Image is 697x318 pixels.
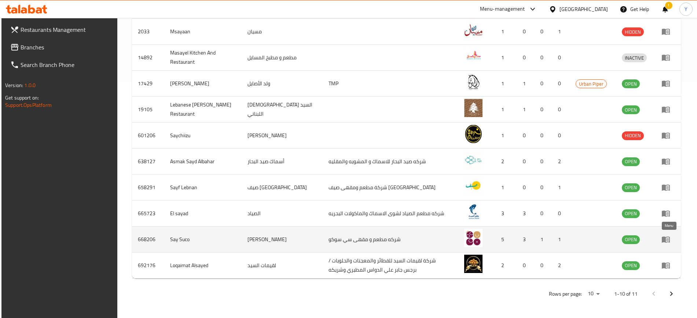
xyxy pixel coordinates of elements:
td: 19105 [132,97,164,123]
td: 1 [552,19,570,45]
td: 3 [517,227,535,252]
td: 1 [517,71,535,97]
td: Msayaan [164,19,242,45]
div: OPEN [622,157,640,166]
td: 17429 [132,71,164,97]
td: 2 [552,252,570,278]
td: 1 [491,123,517,149]
td: 0 [535,175,552,201]
div: Menu [661,157,675,166]
td: Asmak Sayd Albahar [164,149,242,175]
td: Sayf Lebnan [164,175,242,201]
img: Sayf Lebnan [464,177,483,195]
td: 1 [491,97,517,123]
td: 2033 [132,19,164,45]
div: Menu [661,209,675,218]
td: شركه صيد البحار للاسماك و المشويه والمقليه [323,149,458,175]
span: Search Branch Phone [21,60,112,69]
td: 0 [517,123,535,149]
div: Menu [661,53,675,62]
img: Say Suco [464,229,483,247]
td: Say Suco [164,227,242,252]
td: Masayel Kitchen And Restaurant [164,45,242,71]
span: OPEN [622,106,640,114]
td: شركة مطعم ومقهى صيف [GEOGRAPHIC_DATA] [323,175,458,201]
span: INACTIVE [622,54,647,62]
td: [PERSON_NAME] [164,71,242,97]
a: Branches [4,38,118,56]
td: صيف [GEOGRAPHIC_DATA] [242,175,323,201]
span: Version: [5,81,23,90]
td: 1 [552,175,570,201]
td: 0 [535,71,552,97]
span: Y [685,5,687,13]
td: 3 [491,201,517,227]
td: 658291 [132,175,164,201]
td: شركه مطعم و مقهى سي سوكو [323,227,458,252]
a: Support.OpsPlatform [5,100,52,110]
td: 692176 [132,252,164,278]
td: 638127 [132,149,164,175]
div: Menu [661,131,675,140]
td: 665723 [132,201,164,227]
div: Menu [661,105,675,114]
td: ولد الأصايل [242,71,323,97]
td: مسيان [242,19,323,45]
td: 601206 [132,123,164,149]
span: OPEN [622,261,640,270]
td: 0 [535,19,552,45]
img: Saychiizu [464,125,483,143]
td: أسماك صيد البحار [242,149,323,175]
td: 0 [517,252,535,278]
td: مطعم و مطبخ المسايل [242,45,323,71]
span: 1.0.0 [24,81,36,90]
td: [PERSON_NAME] [242,227,323,252]
td: 1 [535,227,552,252]
td: 0 [535,45,552,71]
td: [DEMOGRAPHIC_DATA] السيد اللبناني [242,97,323,123]
button: Next page [663,285,680,303]
td: 0 [517,19,535,45]
img: Masayel Kitchen And Restaurant [464,47,483,65]
img: Lebanese Al Sayed Restaurant [464,99,483,117]
span: Urban Piper [576,80,606,88]
td: 1 [552,227,570,252]
span: OPEN [622,80,640,88]
div: Menu [661,261,675,270]
img: Asmak Sayd Albahar [464,151,483,169]
a: Restaurants Management [4,21,118,38]
td: 0 [535,97,552,123]
div: Menu [661,79,675,88]
td: 0 [552,71,570,97]
td: شركه مطعم الصياد لشوى الاسماك والماكولات البحريه [323,201,458,227]
td: Lebanese [PERSON_NAME] Restaurant [164,97,242,123]
td: 1 [491,175,517,201]
span: Branches [21,43,112,52]
td: 2 [491,149,517,175]
td: 1 [517,97,535,123]
td: لقيمات السيد [242,252,323,278]
span: HIDDEN [622,28,644,36]
span: OPEN [622,235,640,244]
td: 0 [535,201,552,227]
p: Rows per page: [549,289,582,299]
a: Search Branch Phone [4,56,118,74]
img: Msayaan [464,21,483,39]
td: 668206 [132,227,164,252]
span: OPEN [622,183,640,192]
div: Menu [661,183,675,192]
td: شركة لقيمات السيد للفطائر والمعجنات والحلويات / برجس جابر علي الدواس المطيري وشريكه [323,252,458,278]
td: TMP [323,71,458,97]
td: 0 [552,123,570,149]
img: El sayad [464,203,483,221]
td: 14892 [132,45,164,71]
td: [PERSON_NAME] [242,123,323,149]
td: 2 [491,252,517,278]
div: [GEOGRAPHIC_DATA] [560,5,608,13]
span: HIDDEN [622,131,644,140]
